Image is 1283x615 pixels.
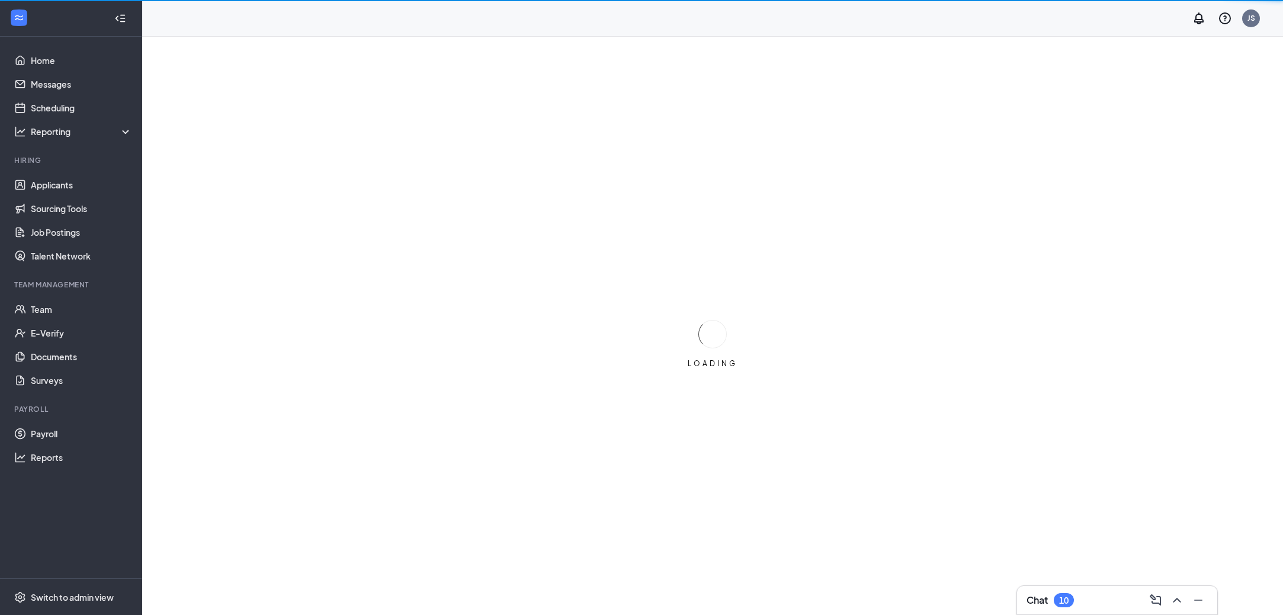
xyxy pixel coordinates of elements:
[1192,11,1206,25] svg: Notifications
[1149,593,1163,607] svg: ComposeMessage
[1218,11,1232,25] svg: QuestionInfo
[31,369,132,392] a: Surveys
[31,321,132,345] a: E-Verify
[31,244,132,268] a: Talent Network
[31,591,114,603] div: Switch to admin view
[1247,13,1255,23] div: JS
[1191,593,1205,607] svg: Minimize
[1170,593,1184,607] svg: ChevronUp
[31,297,132,321] a: Team
[1243,575,1271,603] iframe: Intercom live chat
[114,12,126,24] svg: Collapse
[31,422,132,446] a: Payroll
[14,155,130,165] div: Hiring
[31,220,132,244] a: Job Postings
[13,12,25,24] svg: WorkstreamLogo
[1146,591,1165,610] button: ComposeMessage
[1027,594,1048,607] h3: Chat
[14,591,26,603] svg: Settings
[1189,591,1208,610] button: Minimize
[31,345,132,369] a: Documents
[31,446,132,469] a: Reports
[31,49,132,72] a: Home
[1059,595,1069,606] div: 10
[14,404,130,414] div: Payroll
[1167,591,1186,610] button: ChevronUp
[31,72,132,96] a: Messages
[683,358,742,369] div: LOADING
[31,197,132,220] a: Sourcing Tools
[31,173,132,197] a: Applicants
[14,280,130,290] div: Team Management
[14,126,26,137] svg: Analysis
[31,126,133,137] div: Reporting
[31,96,132,120] a: Scheduling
